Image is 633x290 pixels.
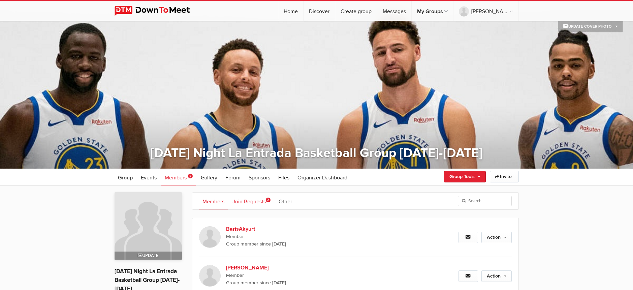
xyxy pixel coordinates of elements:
img: Thursday Night La Entrada Basketball Group 2025-2026 [115,192,182,260]
img: BarisAkyurt [199,226,221,248]
a: [PERSON_NAME] [453,1,518,21]
a: Home [278,1,303,21]
span: Gallery [201,174,217,181]
span: Organizer Dashboard [297,174,347,181]
span: Events [141,174,157,181]
span: Member [226,272,418,279]
a: My Groups [412,1,453,21]
span: Members [165,174,187,181]
a: Files [275,169,293,185]
a: Gallery [197,169,221,185]
span: 2 [266,198,271,202]
span: Files [278,174,289,181]
a: Invite [490,171,519,182]
a: Discover [304,1,335,21]
img: Nuno Goncalves [199,265,221,287]
a: Members 2 [161,169,196,185]
a: Other [275,193,295,209]
span: Group member since [DATE] [226,240,418,248]
a: Action [481,232,512,243]
span: Member [226,233,418,240]
span: 2 [188,174,193,178]
a: Sponsors [245,169,274,185]
a: [DATE] Night La Entrada Basketball Group [DATE]-[DATE] [150,145,482,161]
a: Create group [335,1,377,21]
span: Group member since [DATE] [226,279,418,287]
a: Messages [377,1,411,21]
b: BarisAkyurt [226,225,341,233]
input: Search [458,196,512,206]
img: DownToMeet [115,6,200,16]
a: Group Tools [444,171,486,182]
a: Organizer Dashboard [294,169,351,185]
a: Forum [222,169,244,185]
span: Forum [225,174,241,181]
span: Sponsors [249,174,270,181]
a: Action [481,270,512,282]
span: Update [138,253,158,258]
a: Update [115,192,182,260]
a: BarisAkyurt Member Group member since [DATE] [199,218,418,257]
a: Group [115,169,136,185]
b: [PERSON_NAME] [226,264,341,272]
a: Update Cover Photo [558,20,623,32]
a: Events [137,169,160,185]
a: Join Requests2 [229,193,274,209]
span: Group [118,174,133,181]
a: Members [199,193,228,209]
